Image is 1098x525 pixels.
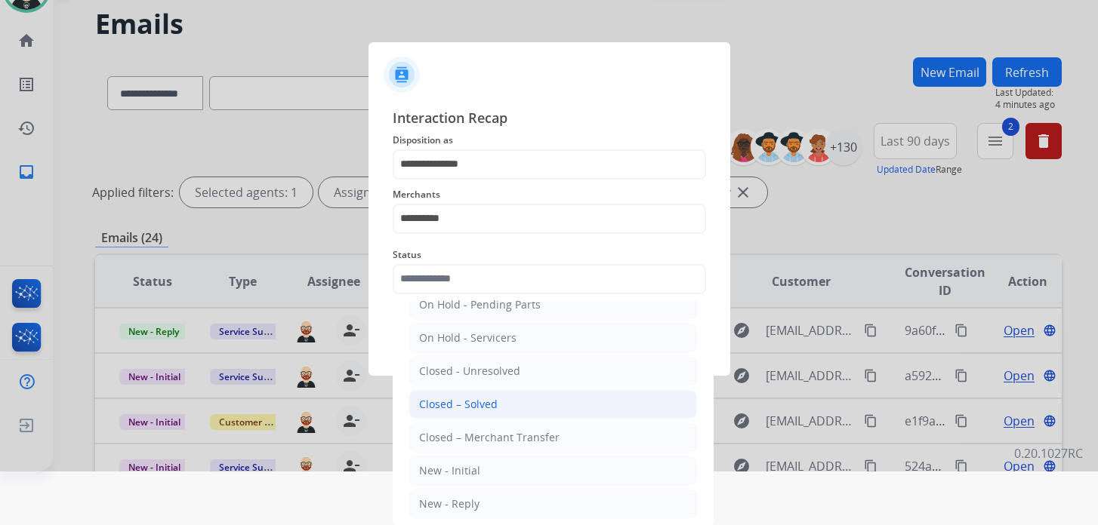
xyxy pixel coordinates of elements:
div: On Hold - Servicers [419,330,517,345]
span: Status [393,246,706,264]
div: New - Reply [419,496,480,511]
div: Closed – Merchant Transfer [419,430,560,445]
span: Disposition as [393,131,706,149]
p: 0.20.1027RC [1014,444,1083,462]
span: Merchants [393,186,706,204]
div: New - Initial [419,463,480,478]
div: Closed – Solved [419,397,498,412]
img: contactIcon [384,57,420,93]
span: Interaction Recap [393,107,706,131]
div: On Hold - Pending Parts [419,297,541,312]
div: Closed - Unresolved [419,364,520,379]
